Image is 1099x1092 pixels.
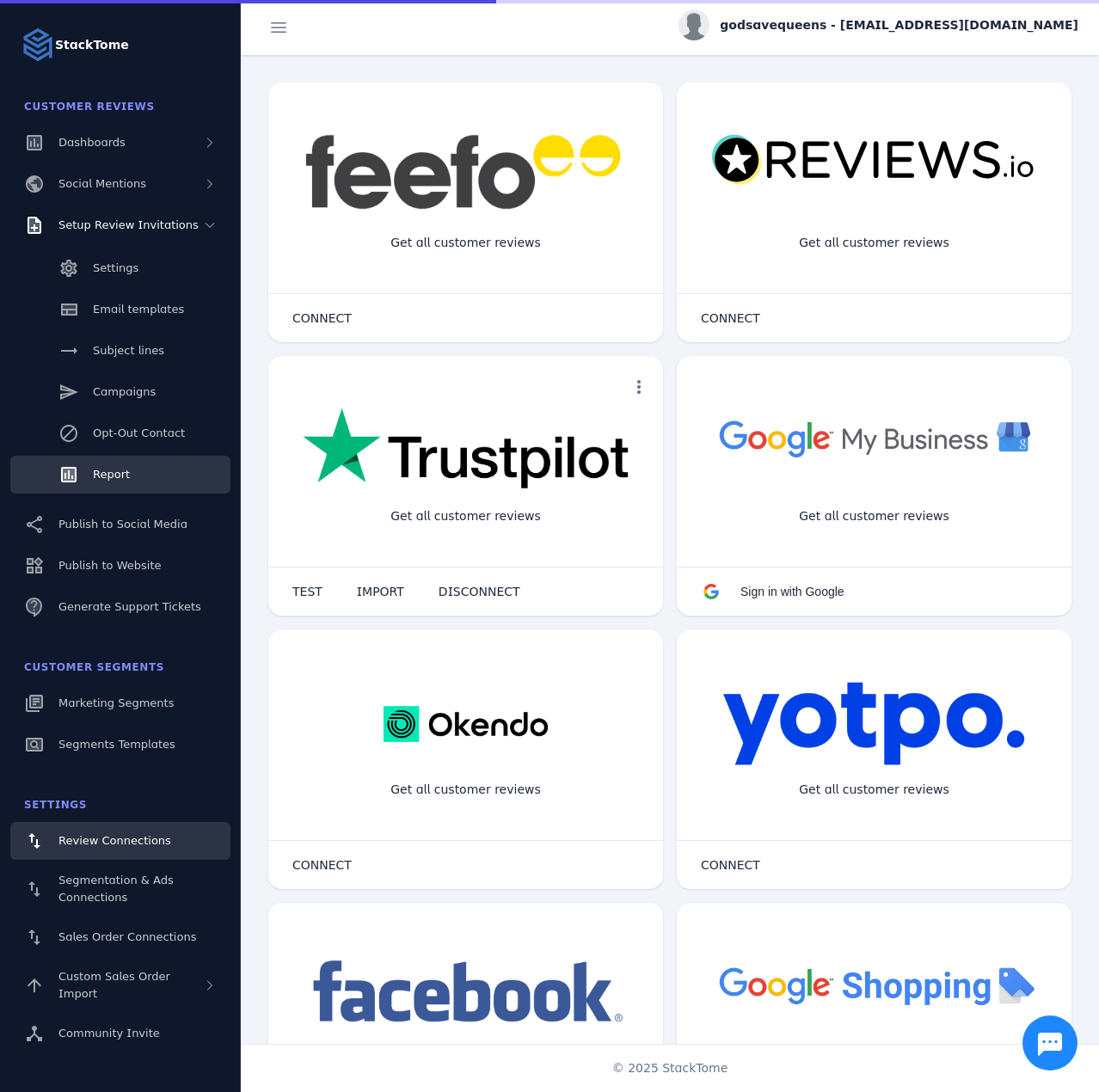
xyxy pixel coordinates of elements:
button: CONNECT [275,848,369,882]
span: © 2025 StackTome [612,1059,728,1077]
div: Get all customer reviews [785,494,963,539]
button: more [622,370,656,404]
button: TEST [275,574,340,609]
span: Sales Order Connections [58,930,196,943]
a: Email templates [10,291,230,328]
span: Setup Review Invitations [58,218,199,231]
img: okendo.webp [384,681,548,767]
img: facebook.png [303,954,629,1031]
span: Social Mentions [58,177,146,190]
span: Sign in with Google [740,585,844,598]
span: Review Connections [58,834,171,847]
a: Generate Support Tickets [10,588,230,626]
div: Get all customer reviews [377,767,555,813]
span: Custom Sales Order Import [58,970,170,1000]
a: Community Invite [10,1015,230,1052]
a: Publish to Social Media [10,506,230,543]
a: Sales Order Connections [10,918,230,956]
span: CONNECT [701,859,760,871]
div: Get all customer reviews [377,494,555,539]
span: Segments Templates [58,738,175,751]
span: Customer Segments [24,661,164,673]
span: godsavequeens - [EMAIL_ADDRESS][DOMAIN_NAME] [720,16,1078,34]
strong: StackTome [55,36,129,54]
img: googlebusiness.png [711,408,1037,469]
img: Logo image [21,28,55,62]
span: IMPORT [357,586,404,598]
div: Get all customer reviews [785,767,963,813]
span: Community Invite [58,1027,160,1040]
span: TEST [292,586,322,598]
span: Opt-Out Contact [93,426,185,439]
span: Subject lines [93,344,164,357]
span: Publish to Social Media [58,518,187,531]
button: DISCONNECT [421,574,537,609]
a: Opt-Out Contact [10,414,230,452]
div: Get all customer reviews [377,220,555,266]
span: Campaigns [93,385,156,398]
a: Publish to Website [10,547,230,585]
span: Settings [93,261,138,274]
img: feefo.png [303,134,629,210]
span: Dashboards [58,136,126,149]
a: Report [10,456,230,494]
a: Campaigns [10,373,230,411]
div: Import Products from Google [772,1040,975,1086]
span: CONNECT [292,312,352,324]
button: CONNECT [275,301,369,335]
span: CONNECT [292,859,352,871]
a: Marketing Segments [10,684,230,722]
span: DISCONNECT [439,586,520,598]
div: Get all customer reviews [785,220,963,266]
img: googleshopping.png [711,954,1037,1015]
span: Customer Reviews [24,101,155,113]
span: Email templates [93,303,184,316]
span: Publish to Website [58,559,161,572]
button: CONNECT [684,848,777,882]
img: yotpo.png [722,681,1026,767]
img: reviewsio.svg [711,134,1037,187]
span: Settings [24,799,87,811]
img: trustpilot.png [303,408,629,492]
span: Report [93,468,130,481]
button: Sign in with Google [684,574,862,609]
a: Subject lines [10,332,230,370]
a: Settings [10,249,230,287]
button: CONNECT [684,301,777,335]
a: Review Connections [10,822,230,860]
a: Segmentation & Ads Connections [10,863,230,915]
span: Marketing Segments [58,696,174,709]
span: Generate Support Tickets [58,600,201,613]
button: godsavequeens - [EMAIL_ADDRESS][DOMAIN_NAME] [678,9,1078,40]
span: CONNECT [701,312,760,324]
span: Segmentation & Ads Connections [58,874,174,904]
button: IMPORT [340,574,421,609]
a: Segments Templates [10,726,230,764]
img: profile.jpg [678,9,709,40]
